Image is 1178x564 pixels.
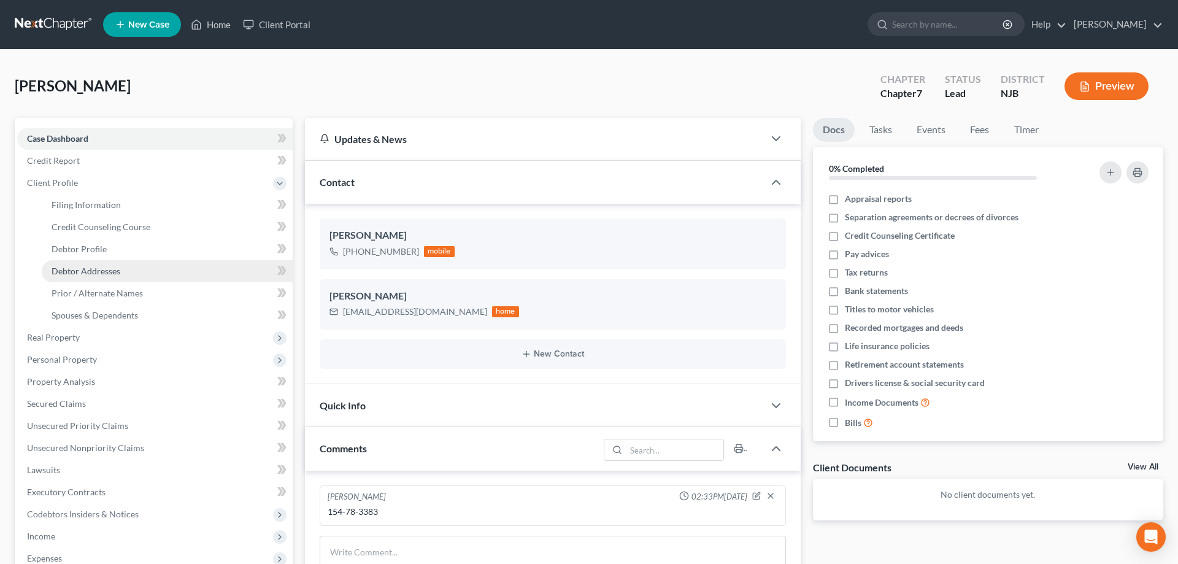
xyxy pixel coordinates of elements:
[860,118,902,142] a: Tasks
[626,439,723,460] input: Search...
[823,489,1153,501] p: No client documents yet.
[42,260,293,282] a: Debtor Addresses
[845,211,1018,223] span: Separation agreements or decrees of divorces
[845,417,861,429] span: Bills
[343,306,487,318] div: [EMAIL_ADDRESS][DOMAIN_NAME]
[42,304,293,326] a: Spouses & Dependents
[880,87,925,101] div: Chapter
[917,87,922,99] span: 7
[1064,72,1149,100] button: Preview
[845,396,918,409] span: Income Documents
[27,420,128,431] span: Unsecured Priority Claims
[27,487,106,497] span: Executory Contracts
[845,193,912,205] span: Appraisal reports
[52,222,150,232] span: Credit Counseling Course
[329,349,776,359] button: New Contact
[15,77,131,95] span: [PERSON_NAME]
[845,266,888,279] span: Tax returns
[17,415,293,437] a: Unsecured Priority Claims
[185,14,237,36] a: Home
[691,491,747,503] span: 02:33PM[DATE]
[960,118,999,142] a: Fees
[1136,522,1166,552] div: Open Intercom Messenger
[320,133,749,145] div: Updates & News
[328,506,778,518] div: 154-78-3383
[27,531,55,541] span: Income
[17,150,293,172] a: Credit Report
[17,459,293,481] a: Lawsuits
[1025,14,1066,36] a: Help
[27,376,95,387] span: Property Analysis
[845,322,963,334] span: Recorded mortgages and deeds
[1128,463,1158,471] a: View All
[42,238,293,260] a: Debtor Profile
[845,285,908,297] span: Bank statements
[27,155,80,166] span: Credit Report
[52,199,121,210] span: Filing Information
[1001,72,1045,87] div: District
[343,245,419,258] div: [PHONE_NUMBER]
[845,358,964,371] span: Retirement account statements
[27,465,60,475] span: Lawsuits
[237,14,317,36] a: Client Portal
[27,177,78,188] span: Client Profile
[945,87,981,101] div: Lead
[845,248,889,260] span: Pay advices
[329,228,776,243] div: [PERSON_NAME]
[845,303,934,315] span: Titles to motor vehicles
[17,371,293,393] a: Property Analysis
[27,509,139,519] span: Codebtors Insiders & Notices
[1068,14,1163,36] a: [PERSON_NAME]
[320,400,366,411] span: Quick Info
[845,230,955,242] span: Credit Counseling Certificate
[424,246,455,257] div: mobile
[829,163,884,174] strong: 0% Completed
[813,461,891,474] div: Client Documents
[1001,87,1045,101] div: NJB
[52,244,107,254] span: Debtor Profile
[320,176,355,188] span: Contact
[813,118,855,142] a: Docs
[52,288,143,298] span: Prior / Alternate Names
[17,481,293,503] a: Executory Contracts
[907,118,955,142] a: Events
[42,282,293,304] a: Prior / Alternate Names
[52,266,120,276] span: Debtor Addresses
[27,398,86,409] span: Secured Claims
[880,72,925,87] div: Chapter
[328,491,386,503] div: [PERSON_NAME]
[492,306,519,317] div: home
[17,393,293,415] a: Secured Claims
[329,289,776,304] div: [PERSON_NAME]
[320,442,367,454] span: Comments
[42,194,293,216] a: Filing Information
[892,13,1004,36] input: Search by name...
[27,442,144,453] span: Unsecured Nonpriority Claims
[27,332,80,342] span: Real Property
[1004,118,1049,142] a: Timer
[845,377,985,389] span: Drivers license & social security card
[52,310,138,320] span: Spouses & Dependents
[17,437,293,459] a: Unsecured Nonpriority Claims
[27,133,88,144] span: Case Dashboard
[17,128,293,150] a: Case Dashboard
[27,354,97,365] span: Personal Property
[42,216,293,238] a: Credit Counseling Course
[27,553,62,563] span: Expenses
[128,20,169,29] span: New Case
[945,72,981,87] div: Status
[845,340,930,352] span: Life insurance policies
